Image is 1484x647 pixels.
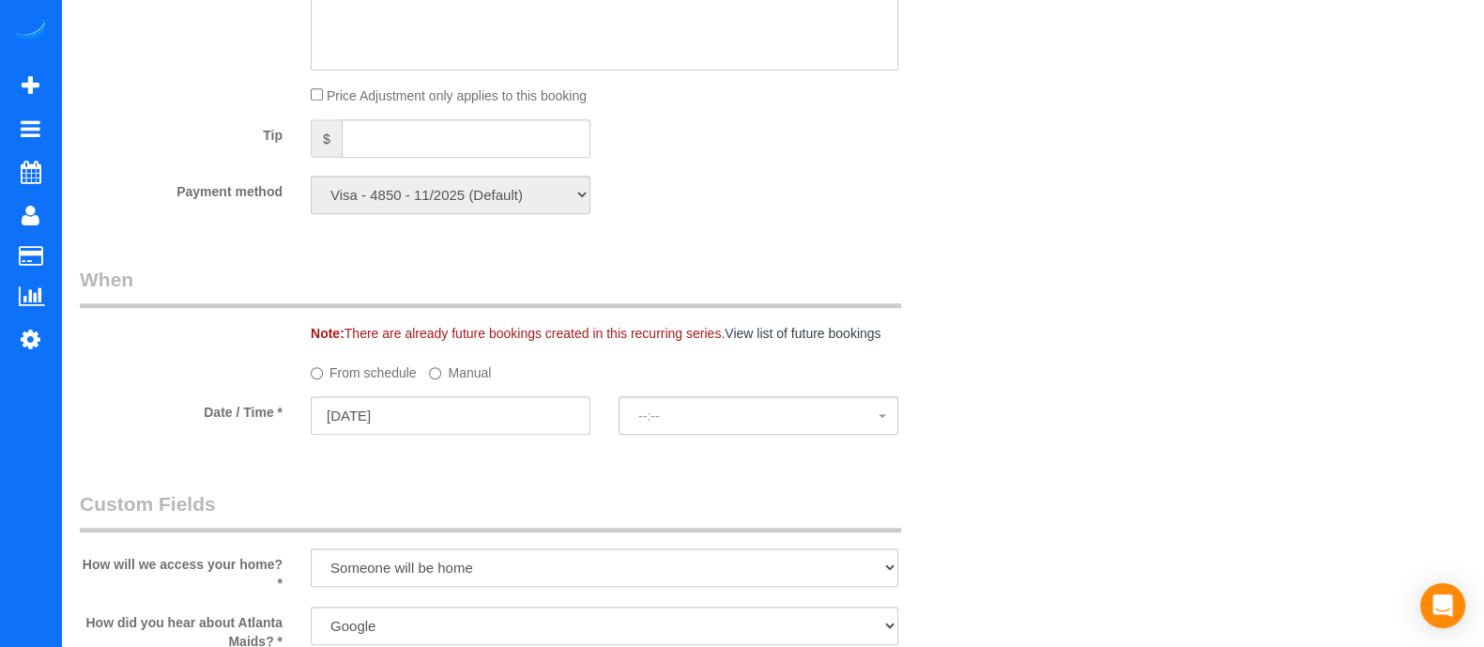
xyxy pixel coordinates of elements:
legend: When [80,266,901,308]
button: --:-- [619,396,898,435]
label: Date / Time * [66,396,297,422]
a: View list of future bookings [725,326,880,341]
input: MM/DD/YYYY [311,396,590,435]
img: Automaid Logo [11,19,49,45]
span: Price Adjustment only applies to this booking [327,88,587,103]
input: Manual [429,367,441,379]
input: From schedule [311,367,323,379]
span: $ [311,119,342,158]
strong: Note: [311,326,344,341]
div: Open Intercom Messenger [1420,583,1465,628]
div: There are already future bookings created in this recurring series. [297,324,989,343]
label: Tip [66,119,297,145]
label: Manual [429,357,491,382]
label: Payment method [66,176,297,201]
label: How will we access your home? * [66,548,297,593]
label: From schedule [311,357,417,382]
legend: Custom Fields [80,490,901,532]
span: --:-- [638,408,879,424]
